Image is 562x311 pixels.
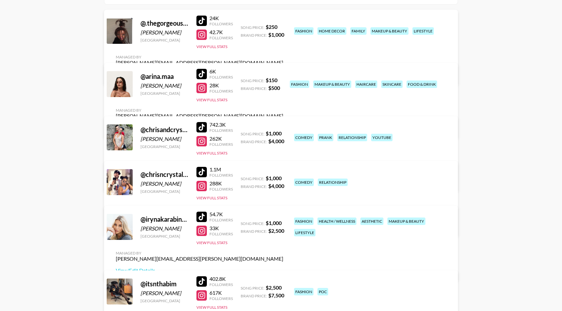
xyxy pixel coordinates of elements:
div: makeup & beauty [313,81,351,88]
span: Song Price: [241,286,264,291]
div: makeup & beauty [370,27,408,35]
strong: $ 2,500 [266,284,282,291]
strong: $ 1,000 [268,31,284,38]
div: fashion [294,218,314,225]
strong: $ 250 [266,24,277,30]
div: Followers [209,282,233,287]
div: @ irynakarabinovych [140,215,189,223]
div: [PERSON_NAME] [140,82,189,89]
div: prank [318,134,333,141]
div: [GEOGRAPHIC_DATA] [140,234,189,239]
div: Followers [209,173,233,178]
div: 42.7K [209,29,233,35]
div: [GEOGRAPHIC_DATA] [140,189,189,194]
strong: $ 1,000 [266,130,282,136]
strong: $ 2,500 [268,228,284,234]
strong: $ 500 [268,85,280,91]
div: Managed By [116,108,283,113]
span: Song Price: [241,78,264,83]
div: lifestyle [294,229,315,236]
div: relationship [337,134,367,141]
span: Brand Price: [241,229,267,234]
div: comedy [294,179,314,186]
span: Brand Price: [241,184,267,189]
div: Followers [209,128,233,133]
div: Followers [209,35,233,40]
button: View Full Stats [196,240,227,245]
div: Followers [209,21,233,26]
span: Song Price: [241,176,264,181]
div: youtube [371,134,393,141]
strong: $ 1,000 [266,175,282,181]
div: @ .thegorgeousdoll [140,19,189,27]
div: Followers [209,296,233,301]
div: [GEOGRAPHIC_DATA] [140,144,189,149]
div: Followers [209,75,233,80]
span: Song Price: [241,25,264,30]
div: Followers [209,142,233,147]
div: Followers [209,231,233,236]
div: makeup & beauty [387,218,425,225]
div: health / wellness [317,218,356,225]
strong: $ 4,000 [268,183,284,189]
div: food & drink [407,81,437,88]
button: View Full Stats [196,195,227,200]
button: View Full Stats [196,305,227,310]
div: [PERSON_NAME] [140,225,189,232]
a: View/Edit Details [116,267,283,274]
div: 288K [209,180,233,187]
div: 402.8K [209,276,233,282]
span: Brand Price: [241,293,267,298]
div: [PERSON_NAME][EMAIL_ADDRESS][PERSON_NAME][DOMAIN_NAME] [116,113,283,119]
strong: $ 1,000 [266,220,282,226]
div: 6K [209,68,233,75]
div: home decor [317,27,346,35]
div: [GEOGRAPHIC_DATA] [140,91,189,96]
div: [PERSON_NAME][EMAIL_ADDRESS][PERSON_NAME][DOMAIN_NAME] [116,59,283,66]
strong: $ 7,500 [268,292,284,298]
div: aesthetic [360,218,383,225]
span: Brand Price: [241,139,267,144]
strong: $ 4,000 [268,138,284,144]
div: Followers [209,218,233,222]
div: 742.3K [209,121,233,128]
div: [PERSON_NAME] [140,136,189,142]
div: haircare [355,81,377,88]
div: [PERSON_NAME] [140,290,189,296]
div: [PERSON_NAME][EMAIL_ADDRESS][PERSON_NAME][DOMAIN_NAME] [116,255,283,262]
div: [PERSON_NAME] [140,29,189,36]
div: @ itsnthabim [140,280,189,288]
span: Song Price: [241,221,264,226]
div: 54.7K [209,211,233,218]
div: 617K [209,290,233,296]
div: lifestyle [412,27,434,35]
div: [GEOGRAPHIC_DATA] [140,298,189,303]
div: 28K [209,82,233,89]
span: Song Price: [241,131,264,136]
div: [PERSON_NAME] [140,180,189,187]
div: Followers [209,89,233,93]
div: poc [317,288,328,295]
div: @ chrisncrystal14 [140,170,189,179]
div: 24K [209,15,233,21]
span: Brand Price: [241,33,267,38]
div: family [350,27,367,35]
div: 33K [209,225,233,231]
div: comedy [294,134,314,141]
div: 1.1M [209,166,233,173]
div: skincare [381,81,403,88]
button: View Full Stats [196,97,227,102]
strong: $ 150 [266,77,277,83]
div: 262K [209,135,233,142]
div: Managed By [116,251,283,255]
span: Brand Price: [241,86,267,91]
div: fashion [294,27,314,35]
div: @ chrisandcrystal1 [140,126,189,134]
button: View Full Stats [196,151,227,155]
div: fashion [294,288,314,295]
div: Followers [209,187,233,192]
div: fashion [290,81,309,88]
div: @ arina.maa [140,72,189,81]
button: View Full Stats [196,44,227,49]
div: [GEOGRAPHIC_DATA] [140,38,189,43]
